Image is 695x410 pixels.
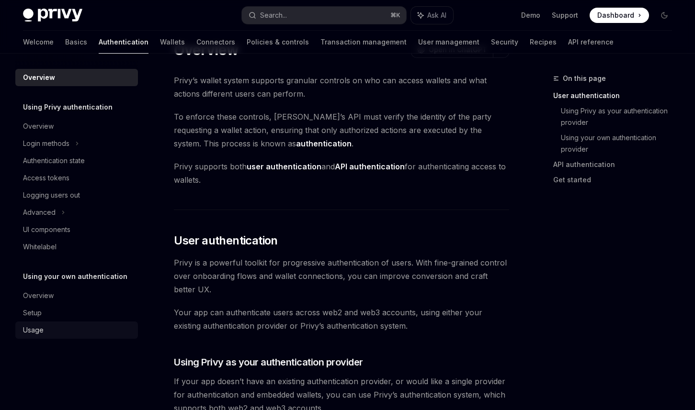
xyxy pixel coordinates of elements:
[561,103,680,130] a: Using Privy as your authentication provider
[561,130,680,157] a: Using your own authentication provider
[568,31,614,54] a: API reference
[174,355,363,369] span: Using Privy as your authentication provider
[23,307,42,319] div: Setup
[23,121,54,132] div: Overview
[99,31,148,54] a: Authentication
[65,31,87,54] a: Basics
[247,31,309,54] a: Policies & controls
[563,73,606,84] span: On this page
[174,74,509,100] span: Privy’s wallet system supports granular controls on who can access wallets and what actions diffe...
[23,9,82,22] img: dark logo
[23,271,127,282] h5: Using your own authentication
[335,162,405,171] strong: API authentication
[553,88,680,103] a: User authentication
[23,189,80,201] div: Logging users out
[23,207,56,218] div: Advanced
[23,138,69,149] div: Login methods
[418,31,479,54] a: User management
[590,8,649,23] a: Dashboard
[15,238,138,255] a: Whitelabel
[174,233,278,248] span: User authentication
[23,224,70,235] div: UI components
[242,7,406,24] button: Search...⌘K
[174,256,509,296] span: Privy is a powerful toolkit for progressive authentication of users. With fine-grained control ov...
[553,157,680,172] a: API authentication
[390,11,400,19] span: ⌘ K
[521,11,540,20] a: Demo
[15,321,138,339] a: Usage
[23,324,44,336] div: Usage
[174,110,509,150] span: To enforce these controls, [PERSON_NAME]’s API must verify the identity of the party requesting a...
[320,31,407,54] a: Transaction management
[23,101,113,113] h5: Using Privy authentication
[15,118,138,135] a: Overview
[15,169,138,187] a: Access tokens
[15,304,138,321] a: Setup
[411,7,453,24] button: Ask AI
[23,241,57,253] div: Whitelabel
[23,172,69,184] div: Access tokens
[296,139,352,148] strong: authentication
[597,11,634,20] span: Dashboard
[15,187,138,204] a: Logging users out
[657,8,672,23] button: Toggle dark mode
[23,290,54,301] div: Overview
[15,287,138,304] a: Overview
[23,31,54,54] a: Welcome
[15,152,138,169] a: Authentication state
[174,306,509,332] span: Your app can authenticate users across web2 and web3 accounts, using either your existing authent...
[23,155,85,166] div: Authentication state
[15,69,138,86] a: Overview
[553,172,680,188] a: Get started
[247,162,321,171] strong: user authentication
[15,221,138,238] a: UI components
[196,31,235,54] a: Connectors
[160,31,185,54] a: Wallets
[491,31,518,54] a: Security
[174,160,509,187] span: Privy supports both and for authenticating access to wallets.
[427,11,446,20] span: Ask AI
[552,11,578,20] a: Support
[23,72,55,83] div: Overview
[530,31,557,54] a: Recipes
[260,10,287,21] div: Search...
